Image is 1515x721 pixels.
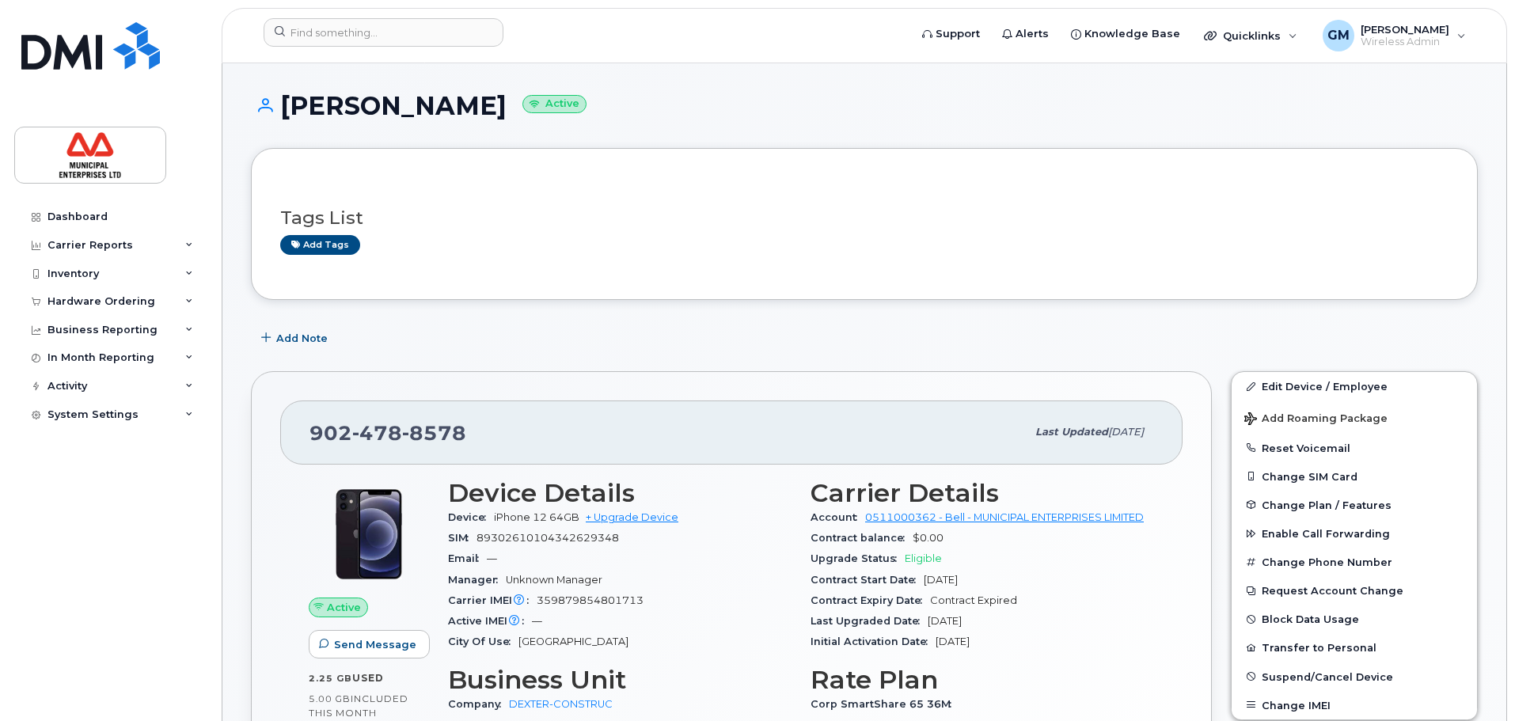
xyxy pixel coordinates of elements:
[811,552,905,564] span: Upgrade Status
[811,698,959,710] span: Corp SmartShare 65 36M
[251,92,1478,120] h1: [PERSON_NAME]
[321,487,416,582] img: iPhone_12.jpg
[811,615,928,627] span: Last Upgraded Date
[913,532,944,544] span: $0.00
[309,673,352,684] span: 2.25 GB
[448,511,494,523] span: Device
[352,672,384,684] span: used
[1232,548,1477,576] button: Change Phone Number
[448,636,518,647] span: City Of Use
[487,552,497,564] span: —
[1262,670,1393,682] span: Suspend/Cancel Device
[924,574,958,586] span: [DATE]
[518,636,628,647] span: [GEOGRAPHIC_DATA]
[327,600,361,615] span: Active
[532,615,542,627] span: —
[1232,434,1477,462] button: Reset Voicemail
[1262,528,1390,540] span: Enable Call Forwarding
[1232,372,1477,400] a: Edit Device / Employee
[309,693,351,704] span: 5.00 GB
[1232,662,1477,691] button: Suspend/Cancel Device
[865,511,1144,523] a: 0511000362 - Bell - MUNICIPAL ENTERPRISES LIMITED
[811,511,865,523] span: Account
[522,95,587,113] small: Active
[936,636,970,647] span: [DATE]
[905,552,942,564] span: Eligible
[586,511,678,523] a: + Upgrade Device
[811,532,913,544] span: Contract balance
[1232,605,1477,633] button: Block Data Usage
[448,532,477,544] span: SIM
[811,574,924,586] span: Contract Start Date
[280,235,360,255] a: Add tags
[1232,462,1477,491] button: Change SIM Card
[448,666,792,694] h3: Business Unit
[1232,633,1477,662] button: Transfer to Personal
[811,666,1154,694] h3: Rate Plan
[1232,691,1477,719] button: Change IMEI
[509,698,613,710] a: DEXTER-CONSTRUC
[494,511,579,523] span: iPhone 12 64GB
[506,574,602,586] span: Unknown Manager
[448,698,509,710] span: Company
[1232,401,1477,434] button: Add Roaming Package
[1244,412,1388,427] span: Add Roaming Package
[1108,426,1144,438] span: [DATE]
[280,208,1449,228] h3: Tags List
[1232,519,1477,548] button: Enable Call Forwarding
[1232,576,1477,605] button: Request Account Change
[448,479,792,507] h3: Device Details
[928,615,962,627] span: [DATE]
[352,421,402,445] span: 478
[811,636,936,647] span: Initial Activation Date
[930,594,1017,606] span: Contract Expired
[276,331,328,346] span: Add Note
[1232,491,1477,519] button: Change Plan / Features
[1262,499,1392,510] span: Change Plan / Features
[1035,426,1108,438] span: Last updated
[309,693,408,719] span: included this month
[309,421,466,445] span: 902
[448,552,487,564] span: Email
[448,594,537,606] span: Carrier IMEI
[811,479,1154,507] h3: Carrier Details
[811,594,930,606] span: Contract Expiry Date
[402,421,466,445] span: 8578
[448,574,506,586] span: Manager
[477,532,619,544] span: 89302610104342629348
[448,615,532,627] span: Active IMEI
[537,594,644,606] span: 359879854801713
[334,637,416,652] span: Send Message
[309,630,430,658] button: Send Message
[251,324,341,352] button: Add Note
